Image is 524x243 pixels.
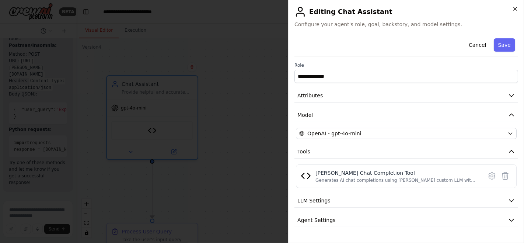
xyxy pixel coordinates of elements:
[315,169,478,177] div: [PERSON_NAME] Chat Completion Tool
[464,38,490,52] button: Cancel
[297,216,335,224] span: Agent Settings
[297,111,313,119] span: Model
[294,89,518,103] button: Attributes
[294,194,518,208] button: LLM Settings
[499,169,512,183] button: Delete tool
[297,148,310,155] span: Tools
[296,128,517,139] button: OpenAI - gpt-4o-mini
[315,177,478,183] div: Generates AI chat completions using [PERSON_NAME] custom LLM with configurable parameters like sy...
[294,21,518,28] span: Configure your agent's role, goal, backstory, and model settings.
[294,145,518,159] button: Tools
[297,92,323,99] span: Attributes
[294,108,518,122] button: Model
[307,130,361,137] span: OpenAI - gpt-4o-mini
[485,169,499,183] button: Configure tool
[494,38,515,52] button: Save
[294,6,518,18] h2: Editing Chat Assistant
[297,197,331,204] span: LLM Settings
[294,214,518,227] button: Agent Settings
[301,171,311,181] img: Asimov Chat Completion Tool
[294,62,518,68] label: Role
